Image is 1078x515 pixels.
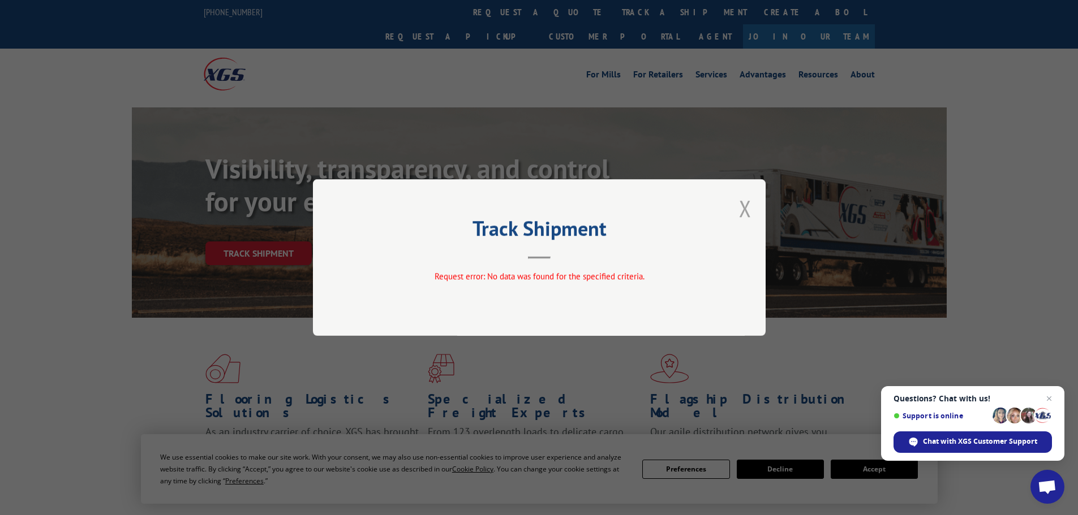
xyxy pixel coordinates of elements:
span: Questions? Chat with us! [894,394,1052,403]
div: Open chat [1030,470,1064,504]
span: Close chat [1042,392,1056,405]
button: Close modal [739,193,751,223]
span: Support is online [894,412,989,420]
h2: Track Shipment [370,220,709,242]
span: Chat with XGS Customer Support [923,436,1037,447]
div: Chat with XGS Customer Support [894,431,1052,453]
span: Request error: No data was found for the specified criteria. [434,271,644,282]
